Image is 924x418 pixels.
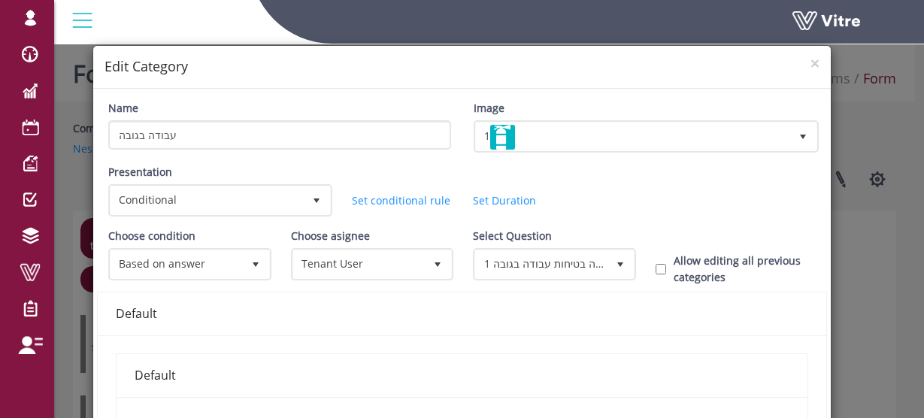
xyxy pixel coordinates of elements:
[789,123,816,150] span: select
[105,57,819,77] h4: Edit Category
[674,253,816,286] label: Allow editing all previous categories
[135,366,789,385] div: Default
[607,250,634,277] span: select
[490,125,515,150] img: WizardIcon1.png
[242,250,269,277] span: select
[475,250,607,277] span: 1 בחר ממונה בטיחות עבודה בגובה
[476,123,790,150] span: 1
[810,56,819,71] button: Close
[474,100,504,117] label: Image
[473,193,536,207] a: Set Duration
[111,250,242,277] span: Based on answer
[352,193,450,207] a: Set conditional rule
[111,186,303,214] span: Conditional
[108,164,172,180] label: Presentation
[291,228,370,244] label: Choose asignee
[116,304,808,323] div: Default
[425,250,452,277] span: select
[108,100,138,117] label: Name
[303,186,330,214] span: select
[810,53,819,74] span: ×
[108,228,195,244] label: Choose condition
[473,228,552,244] label: Select Question
[293,250,425,277] span: Tenant User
